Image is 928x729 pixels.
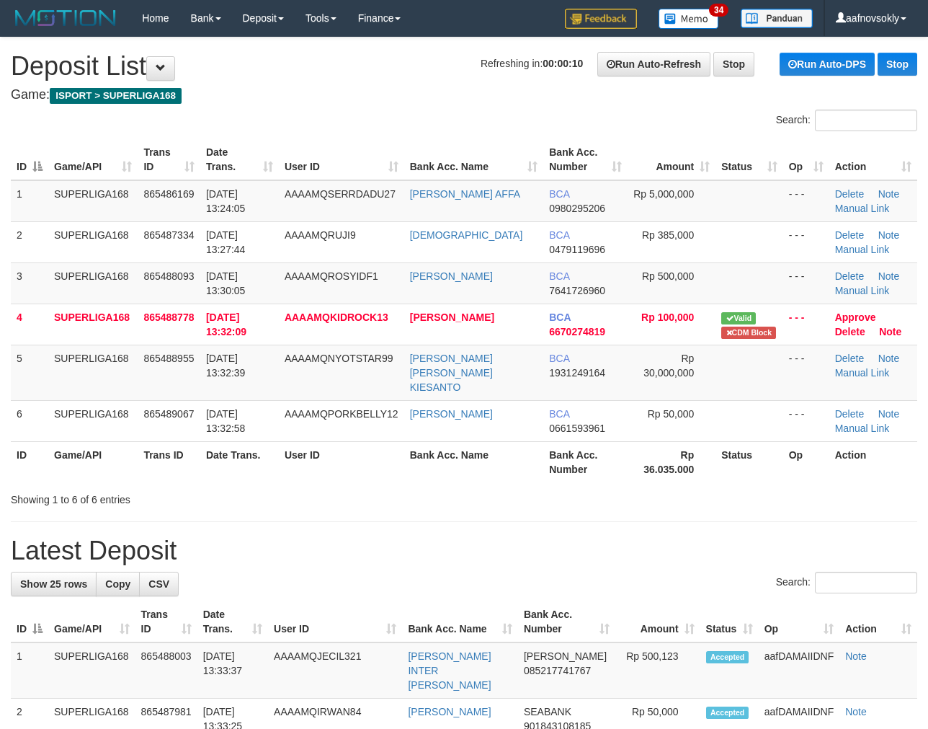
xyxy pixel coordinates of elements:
[543,139,628,180] th: Bank Acc. Number: activate to sort column ascending
[641,312,694,323] span: Rp 100,000
[197,642,268,699] td: [DATE] 13:33:37
[659,9,719,29] img: Button%20Memo.svg
[135,601,197,642] th: Trans ID: activate to sort column ascending
[268,601,402,642] th: User ID: activate to sort column ascending
[633,188,694,200] span: Rp 5,000,000
[268,642,402,699] td: AAAAMQJECIL321
[565,9,637,29] img: Feedback.jpg
[835,367,890,379] a: Manual Link
[11,7,120,29] img: MOTION_logo.png
[835,244,890,255] a: Manual Link
[642,229,694,241] span: Rp 385,000
[48,345,138,400] td: SUPERLIGA168
[135,642,197,699] td: 865488003
[706,651,749,663] span: Accepted
[11,180,48,222] td: 1
[410,270,493,282] a: [PERSON_NAME]
[11,139,48,180] th: ID: activate to sort column descending
[706,707,749,719] span: Accepted
[200,441,279,482] th: Date Trans.
[780,53,875,76] a: Run Auto-DPS
[878,353,900,364] a: Note
[11,345,48,400] td: 5
[48,400,138,441] td: SUPERLIGA168
[11,642,48,699] td: 1
[206,270,246,296] span: [DATE] 13:30:05
[628,441,715,482] th: Rp 36.035.000
[11,601,48,642] th: ID: activate to sort column descending
[139,572,179,596] a: CSV
[404,139,544,180] th: Bank Acc. Name: activate to sort column ascending
[715,139,782,180] th: Status: activate to sort column ascending
[11,221,48,262] td: 2
[549,244,605,255] span: Copy 0479119696 to clipboard
[138,441,200,482] th: Trans ID
[642,270,694,282] span: Rp 500,000
[11,441,48,482] th: ID
[206,229,246,255] span: [DATE] 13:27:44
[845,650,867,662] a: Note
[197,601,268,642] th: Date Trans.: activate to sort column ascending
[709,4,728,17] span: 34
[206,188,246,214] span: [DATE] 13:24:05
[783,139,829,180] th: Op: activate to sort column ascending
[285,229,356,241] span: AAAAMQRUJI9
[138,139,200,180] th: Trans ID: activate to sort column ascending
[783,304,829,345] td: - - -
[11,400,48,441] td: 6
[715,441,782,482] th: Status
[143,353,194,364] span: 865488955
[48,262,138,304] td: SUPERLIGA168
[11,487,376,507] div: Showing 1 to 6 of 6 entries
[597,52,710,76] a: Run Auto-Refresh
[721,312,756,324] span: Valid transaction
[206,353,246,379] span: [DATE] 13:32:39
[815,110,917,131] input: Search:
[11,88,917,102] h4: Game:
[410,408,493,420] a: [PERSON_NAME]
[48,304,138,345] td: SUPERLIGA168
[143,408,194,420] span: 865489067
[878,229,900,241] a: Note
[615,642,700,699] td: Rp 500,123
[835,270,864,282] a: Delete
[783,400,829,441] td: - - -
[285,188,396,200] span: AAAAMQSERRDADU27
[776,110,917,131] label: Search:
[481,58,583,69] span: Refreshing in:
[835,312,876,323] a: Approve
[410,312,494,323] a: [PERSON_NAME]
[549,270,569,282] span: BCA
[700,601,759,642] th: Status: activate to sort column ascending
[11,536,917,565] h1: Latest Deposit
[11,304,48,345] td: 4
[835,326,865,337] a: Delete
[48,642,135,699] td: SUPERLIGA168
[615,601,700,642] th: Amount: activate to sort column ascending
[285,312,388,323] span: AAAAMQKIDROCK13
[835,408,864,420] a: Delete
[759,601,839,642] th: Op: activate to sort column ascending
[285,408,398,420] span: AAAAMQPORKBELLY12
[741,9,813,28] img: panduan.png
[776,572,917,593] label: Search:
[549,203,605,214] span: Copy 0980295206 to clipboard
[408,650,491,691] a: [PERSON_NAME] INTER [PERSON_NAME]
[878,53,917,76] a: Stop
[143,188,194,200] span: 865486169
[549,326,605,337] span: Copy 6670274819 to clipboard
[549,188,569,200] span: BCA
[404,441,544,482] th: Bank Acc. Name
[549,367,605,379] span: Copy 1931249164 to clipboard
[783,441,829,482] th: Op
[879,326,901,337] a: Note
[48,441,138,482] th: Game/API
[206,312,246,337] span: [DATE] 13:32:09
[783,345,829,400] td: - - -
[285,270,378,282] span: AAAAMQROSYIDF1
[143,270,194,282] span: 865488093
[48,221,138,262] td: SUPERLIGA168
[549,285,605,296] span: Copy 7641726960 to clipboard
[549,312,571,323] span: BCA
[543,58,583,69] strong: 00:00:10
